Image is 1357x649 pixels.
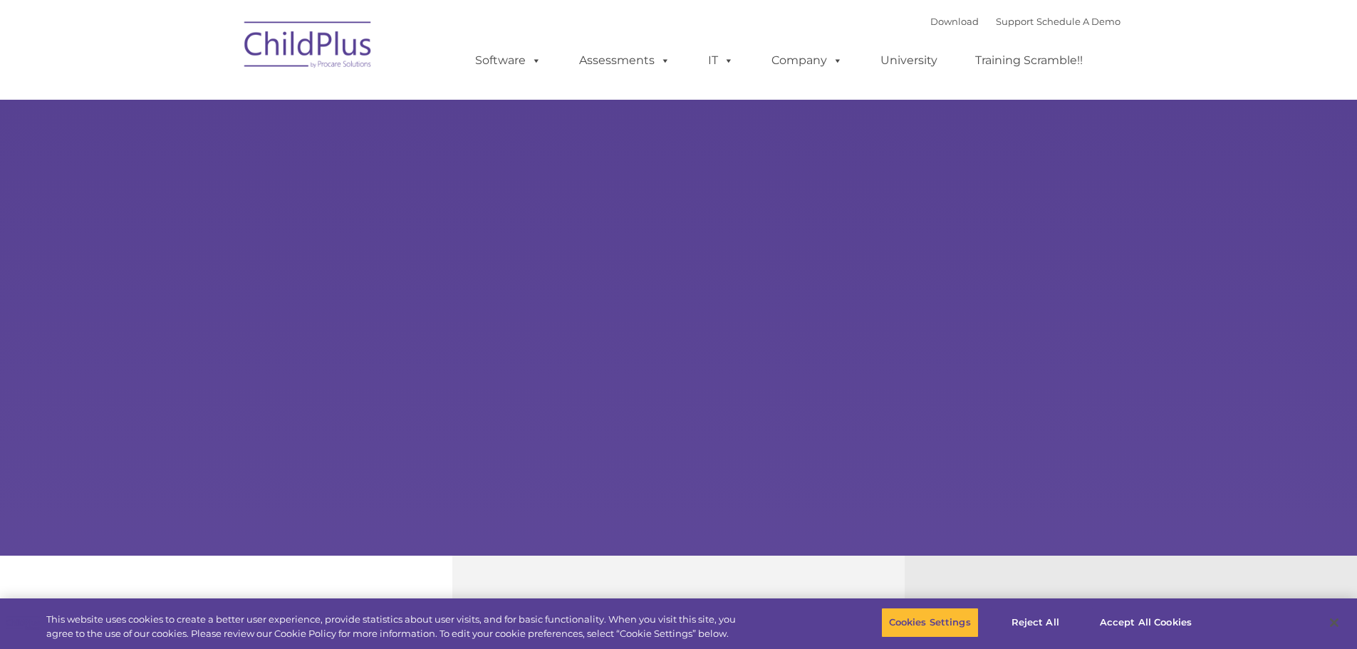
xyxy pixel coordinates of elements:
a: Support [996,16,1034,27]
a: Software [461,46,556,75]
a: University [866,46,952,75]
a: Download [930,16,979,27]
a: Assessments [565,46,685,75]
font: | [930,16,1121,27]
button: Close [1319,607,1350,638]
a: Company [757,46,857,75]
img: ChildPlus by Procare Solutions [237,11,380,83]
div: This website uses cookies to create a better user experience, provide statistics about user visit... [46,613,747,640]
a: IT [694,46,748,75]
button: Reject All [991,608,1080,638]
button: Cookies Settings [881,608,979,638]
a: Training Scramble!! [961,46,1097,75]
a: Schedule A Demo [1036,16,1121,27]
button: Accept All Cookies [1092,608,1200,638]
